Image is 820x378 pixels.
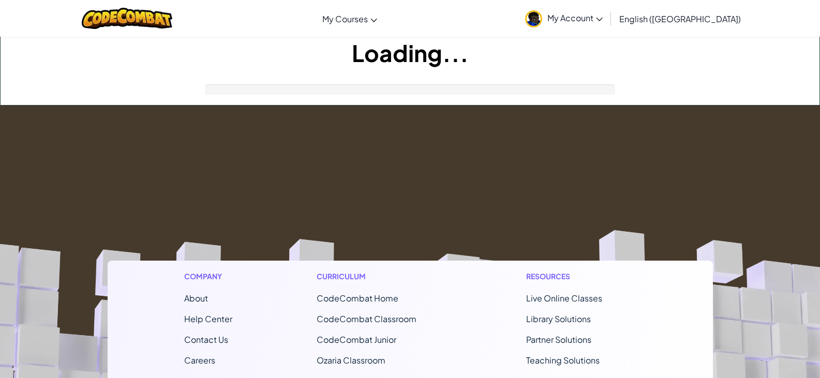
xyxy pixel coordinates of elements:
a: My Courses [317,5,382,33]
a: Help Center [184,313,232,324]
a: About [184,293,208,304]
span: CodeCombat Home [317,293,398,304]
a: Teaching Solutions [526,355,600,366]
span: My Account [547,12,603,23]
a: CodeCombat Classroom [317,313,416,324]
a: Ozaria Classroom [317,355,385,366]
h1: Loading... [1,37,819,69]
span: Contact Us [184,334,228,345]
a: Partner Solutions [526,334,591,345]
a: Live Online Classes [526,293,602,304]
h1: Resources [526,271,636,282]
img: avatar [525,10,542,27]
a: Careers [184,355,215,366]
span: My Courses [322,13,368,24]
h1: Curriculum [317,271,442,282]
a: Library Solutions [526,313,591,324]
h1: Company [184,271,232,282]
a: English ([GEOGRAPHIC_DATA]) [614,5,746,33]
img: CodeCombat logo [82,8,172,29]
span: English ([GEOGRAPHIC_DATA]) [619,13,741,24]
a: CodeCombat Junior [317,334,396,345]
a: My Account [520,2,608,35]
